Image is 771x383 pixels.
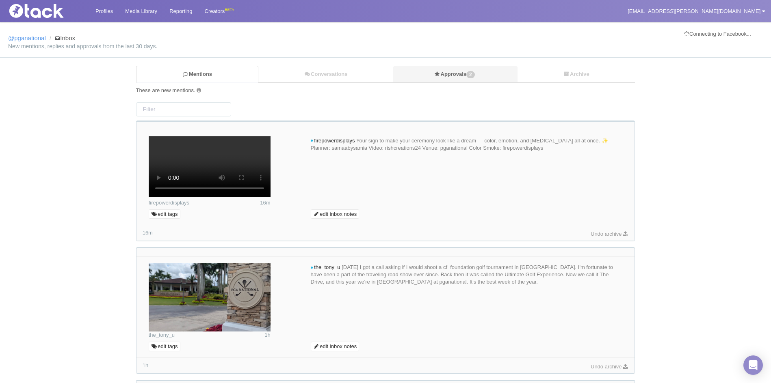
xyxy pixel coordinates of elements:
input: Filter [136,102,231,116]
li: Inbox [48,34,75,42]
span: firepowerdisplays [314,138,355,144]
img: Image may contain: architecture, building, hotel, resort, outdoors, housing, grass, plant, vegeta... [149,263,271,331]
div: These are new mentions. [136,87,635,94]
span: [DATE] I got a call asking if I would shoot a cf_foundation golf tournament in [GEOGRAPHIC_DATA].... [311,264,613,285]
i: new [311,267,313,269]
a: edit tags [149,342,180,351]
span: Your sign to make your ceremony look like a dream — color, emotion, and [MEDICAL_DATA] all at onc... [311,138,608,151]
time: Posted: 2025-10-15 19:27 UTC [264,331,270,339]
small: New mentions, replies and approvals from the last 30 days. [8,43,763,49]
a: edit inbox notes [311,209,360,219]
a: Archive [518,66,635,83]
span: 16m [143,230,153,236]
a: edit tags [149,209,180,219]
a: Approvals2 [393,66,518,83]
a: the_tony_u [149,332,175,338]
span: 1h [143,362,148,368]
a: Undo archive [591,231,628,237]
iframe: fb:login_button Facebook Social Plugin [684,38,763,49]
img: Tack [6,4,87,18]
div: Open Intercom Messenger [743,355,763,375]
div: Connecting to Facebook... [684,30,763,38]
a: Conversations [258,66,393,83]
span: 1h [264,332,270,338]
time: Latest comment: 2025-10-15 19:27 UTC [143,362,148,368]
i: new [311,140,313,142]
time: Posted: 2025-10-15 20:10 UTC [260,199,270,207]
span: 2 [466,71,475,78]
span: the_tony_u [314,264,340,270]
a: firepowerdisplays [149,200,189,206]
a: Undo archive [591,364,628,370]
a: edit inbox notes [311,342,360,351]
a: Mentions [136,66,258,83]
span: 16m [260,200,270,206]
time: Latest comment: 2025-10-15 20:10 UTC [143,230,153,236]
a: @pganational [8,34,46,41]
div: BETA [225,6,234,14]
